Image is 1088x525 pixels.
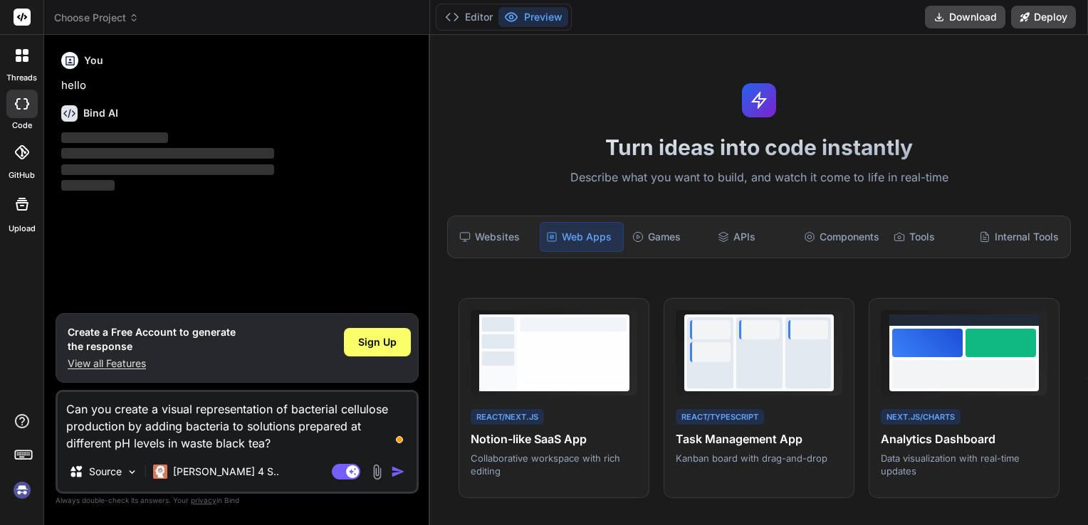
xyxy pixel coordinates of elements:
[676,452,842,465] p: Kanban board with drag-and-drop
[56,494,419,507] p: Always double-check its answers. Your in Bind
[68,325,236,354] h1: Create a Free Account to generate the response
[471,409,544,425] div: React/Next.js
[888,222,971,252] div: Tools
[61,132,168,143] span: ‌
[439,7,498,27] button: Editor
[471,452,637,477] p: Collaborative workspace with rich editing
[89,465,122,479] p: Source
[10,478,34,502] img: signin
[358,335,397,349] span: Sign Up
[712,222,795,252] div: APIs
[676,430,842,447] h4: Task Management App
[6,72,37,84] label: threads
[881,409,961,425] div: Next.js/Charts
[973,222,1065,252] div: Internal Tools
[881,430,1047,447] h4: Analytics Dashboard
[9,223,36,235] label: Upload
[439,134,1079,160] h1: Turn ideas into code instantly
[798,222,885,252] div: Components
[68,356,236,371] p: View all Features
[58,392,417,452] textarea: To enrich screen reader interactions, please activate Accessibility in Grammarly extension settings
[9,169,35,181] label: GitHub
[126,466,138,478] img: Pick Models
[61,164,274,175] span: ‌
[540,222,624,252] div: Web Apps
[627,222,709,252] div: Games
[439,169,1079,187] p: Describe what you want to build, and watch it come to life in real-time
[84,53,103,68] h6: You
[498,7,568,27] button: Preview
[191,496,216,504] span: privacy
[12,120,32,132] label: code
[471,430,637,447] h4: Notion-like SaaS App
[61,148,274,159] span: ‌
[925,6,1005,28] button: Download
[881,452,1047,477] p: Data visualization with real-time updates
[54,11,139,25] span: Choose Project
[676,409,764,425] div: React/TypeScript
[1011,6,1076,28] button: Deploy
[61,78,416,94] p: hello
[173,465,279,479] p: [PERSON_NAME] 4 S..
[369,464,385,480] img: attachment
[83,106,118,120] h6: Bind AI
[153,465,167,479] img: Claude 4 Sonnet
[391,465,405,479] img: icon
[61,180,115,191] span: ‌
[454,222,536,252] div: Websites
